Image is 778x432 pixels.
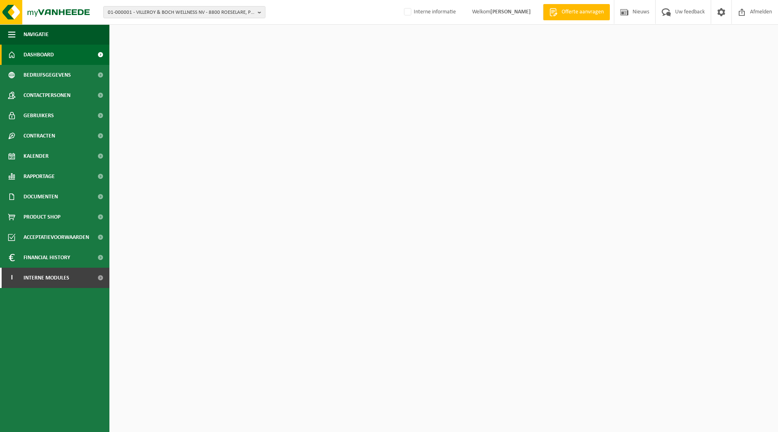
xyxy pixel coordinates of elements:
span: Rapportage [24,166,55,187]
span: Financial History [24,247,70,268]
span: Contactpersonen [24,85,71,105]
span: Bedrijfsgegevens [24,65,71,85]
span: Acceptatievoorwaarden [24,227,89,247]
span: Documenten [24,187,58,207]
span: Offerte aanvragen [560,8,606,16]
span: Interne modules [24,268,69,288]
button: 01-000001 - VILLEROY & BOCH WELLNESS NV - 8800 ROESELARE, POPULIERSTRAAT 1 [103,6,265,18]
span: Kalender [24,146,49,166]
span: 01-000001 - VILLEROY & BOCH WELLNESS NV - 8800 ROESELARE, POPULIERSTRAAT 1 [108,6,254,19]
label: Interne informatie [402,6,456,18]
span: Gebruikers [24,105,54,126]
a: Offerte aanvragen [543,4,610,20]
span: Product Shop [24,207,60,227]
span: Navigatie [24,24,49,45]
strong: [PERSON_NAME] [490,9,531,15]
span: Contracten [24,126,55,146]
span: I [8,268,15,288]
span: Dashboard [24,45,54,65]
